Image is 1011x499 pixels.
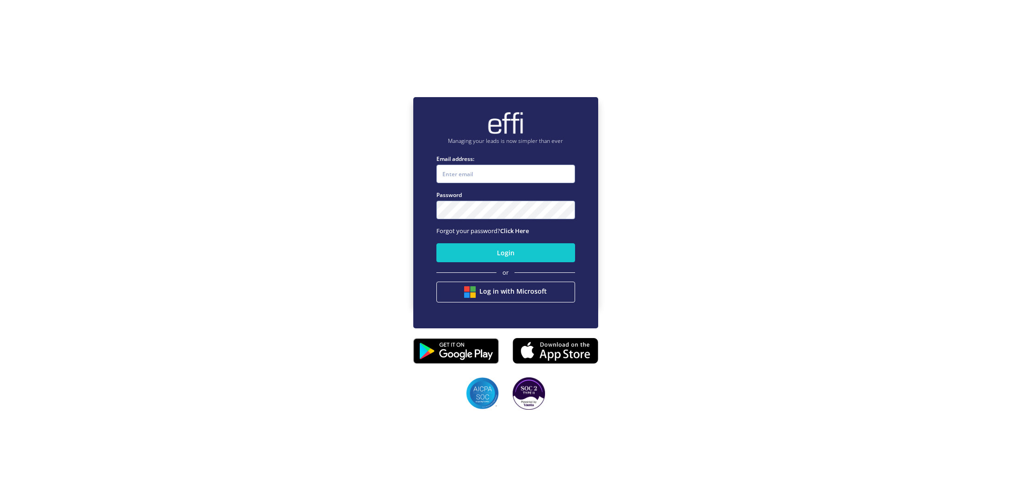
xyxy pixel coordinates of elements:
[436,282,575,302] button: Log in with Microsoft
[436,154,575,163] label: Email address:
[436,243,575,262] button: Login
[413,332,499,370] img: playstore.0fabf2e.png
[513,335,598,366] img: appstore.8725fd3.png
[436,137,575,145] p: Managing your leads is now simpler than ever
[513,377,545,410] img: SOC2 badges
[464,286,476,298] img: btn google
[436,227,529,235] span: Forgot your password?
[436,165,575,183] input: Enter email
[500,227,529,235] a: Click Here
[466,377,498,410] img: SOC2 badges
[487,111,524,135] img: brand-logo.ec75409.png
[502,268,509,277] span: or
[436,191,575,199] label: Password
